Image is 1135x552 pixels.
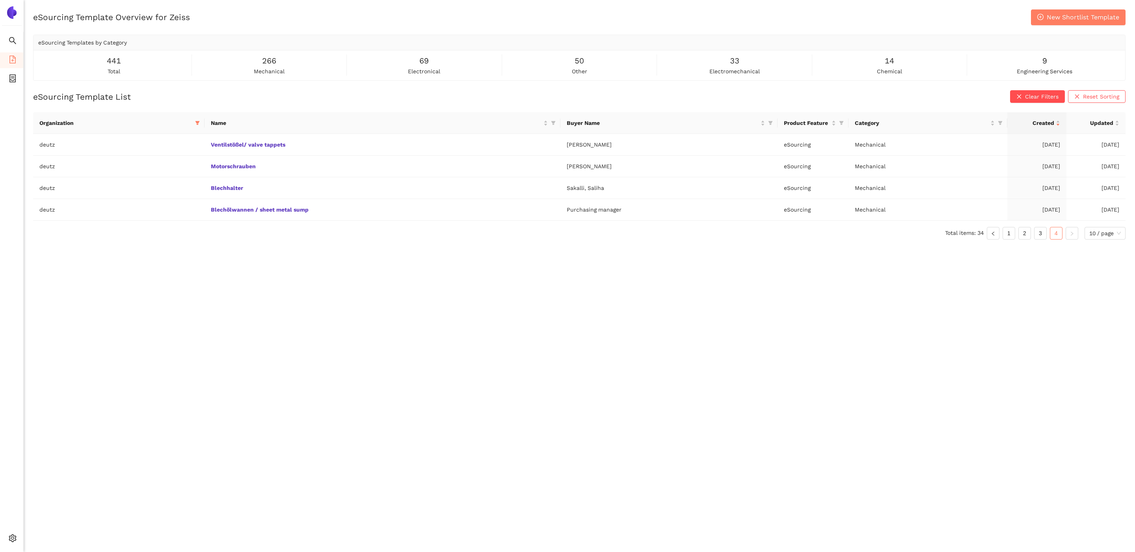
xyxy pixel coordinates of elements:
a: 2 [1019,227,1031,239]
span: container [9,72,17,87]
th: this column's title is Buyer Name,this column is sortable [560,112,778,134]
span: Organization [39,119,192,127]
li: Previous Page [987,227,999,240]
td: Sakalli, Saliha [560,177,778,199]
span: search [9,34,17,50]
li: Next Page [1066,227,1078,240]
span: filter [996,117,1004,129]
span: electromechanical [709,67,760,76]
span: 14 [885,55,894,67]
span: 10 / page [1089,227,1121,239]
span: engineering services [1017,67,1072,76]
span: Updated [1073,119,1113,127]
li: 2 [1018,227,1031,240]
img: Logo [6,6,18,19]
td: eSourcing [778,134,848,156]
span: eSourcing Templates by Category [38,39,127,46]
span: filter [551,121,556,125]
li: 1 [1003,227,1015,240]
span: 9 [1042,55,1047,67]
span: New Shortlist Template [1047,12,1119,22]
span: 266 [262,55,276,67]
span: electronical [408,67,440,76]
span: 69 [419,55,429,67]
td: deutz [33,134,205,156]
span: filter [549,117,557,129]
span: close [1016,94,1022,100]
button: closeReset Sorting [1068,90,1126,103]
td: deutz [33,177,205,199]
span: Product Feature [784,119,830,127]
td: [PERSON_NAME] [560,156,778,177]
td: Mechanical [848,156,1007,177]
td: [DATE] [1066,199,1126,221]
td: eSourcing [778,156,848,177]
span: 50 [575,55,584,67]
td: [DATE] [1007,177,1066,199]
span: Clear Filters [1025,92,1059,101]
span: file-add [9,53,17,69]
td: [DATE] [1007,134,1066,156]
span: setting [9,532,17,547]
h2: eSourcing Template Overview for Zeiss [33,11,190,23]
td: [DATE] [1007,156,1066,177]
th: this column's title is Updated,this column is sortable [1066,112,1126,134]
span: filter [837,117,845,129]
button: right [1066,227,1078,240]
span: Created [1014,119,1054,127]
a: 4 [1050,227,1062,239]
span: total [108,67,120,76]
span: filter [194,117,201,129]
span: 441 [107,55,121,67]
a: 3 [1035,227,1046,239]
td: [DATE] [1007,199,1066,221]
span: filter [998,121,1003,125]
span: filter [839,121,844,125]
td: eSourcing [778,177,848,199]
td: [DATE] [1066,156,1126,177]
span: Category [855,119,989,127]
span: plus-circle [1037,14,1044,21]
td: Purchasing manager [560,199,778,221]
span: filter [768,121,773,125]
th: this column's title is Category,this column is sortable [848,112,1007,134]
li: Total items: 34 [945,227,984,240]
h2: eSourcing Template List [33,91,131,102]
button: closeClear Filters [1010,90,1065,103]
button: left [987,227,999,240]
td: deutz [33,156,205,177]
td: Mechanical [848,177,1007,199]
span: left [991,231,995,236]
button: plus-circleNew Shortlist Template [1031,9,1126,25]
span: Buyer Name [567,119,759,127]
th: this column's title is Product Feature,this column is sortable [778,112,848,134]
a: 1 [1003,227,1015,239]
td: deutz [33,199,205,221]
span: mechanical [254,67,285,76]
span: Name [211,119,542,127]
td: [PERSON_NAME] [560,134,778,156]
span: filter [767,117,774,129]
div: Page Size [1085,227,1126,240]
span: 33 [730,55,739,67]
td: Mechanical [848,199,1007,221]
th: this column's title is Name,this column is sortable [205,112,560,134]
span: Reset Sorting [1083,92,1119,101]
span: filter [195,121,200,125]
span: right [1070,231,1074,236]
td: eSourcing [778,199,848,221]
li: 4 [1050,227,1062,240]
td: Mechanical [848,134,1007,156]
span: close [1074,94,1080,100]
span: chemical [877,67,902,76]
td: [DATE] [1066,134,1126,156]
li: 3 [1034,227,1047,240]
span: other [572,67,587,76]
td: [DATE] [1066,177,1126,199]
